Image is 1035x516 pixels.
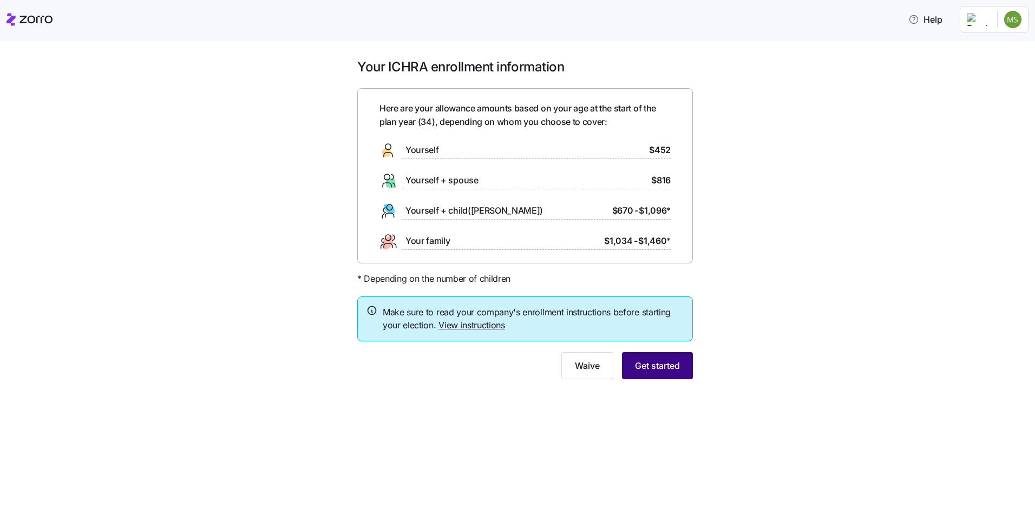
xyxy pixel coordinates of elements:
[622,352,693,379] button: Get started
[908,13,942,26] span: Help
[357,58,693,75] h1: Your ICHRA enrollment information
[405,143,438,157] span: Yourself
[405,204,543,217] span: Yourself + child([PERSON_NAME])
[405,174,479,187] span: Yourself + spouse
[438,320,505,330] a: View instructions
[967,13,988,26] img: Employer logo
[635,359,680,372] span: Get started
[612,204,633,217] span: $670
[638,234,671,248] span: $1,460
[1004,11,1021,28] img: 083ec69adb11cc106b2a21bb0a4217f6
[405,234,450,248] span: Your family
[379,102,671,129] span: Here are your allowance amounts based on your age at the start of the plan year ( 34 ), depending...
[383,306,684,333] span: Make sure to read your company's enrollment instructions before starting your election.
[634,234,638,248] span: -
[357,272,510,286] span: * Depending on the number of children
[604,234,632,248] span: $1,034
[639,204,671,217] span: $1,096
[649,143,671,157] span: $452
[561,352,613,379] button: Waive
[575,359,600,372] span: Waive
[900,9,951,30] button: Help
[651,174,671,187] span: $816
[634,204,638,217] span: -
